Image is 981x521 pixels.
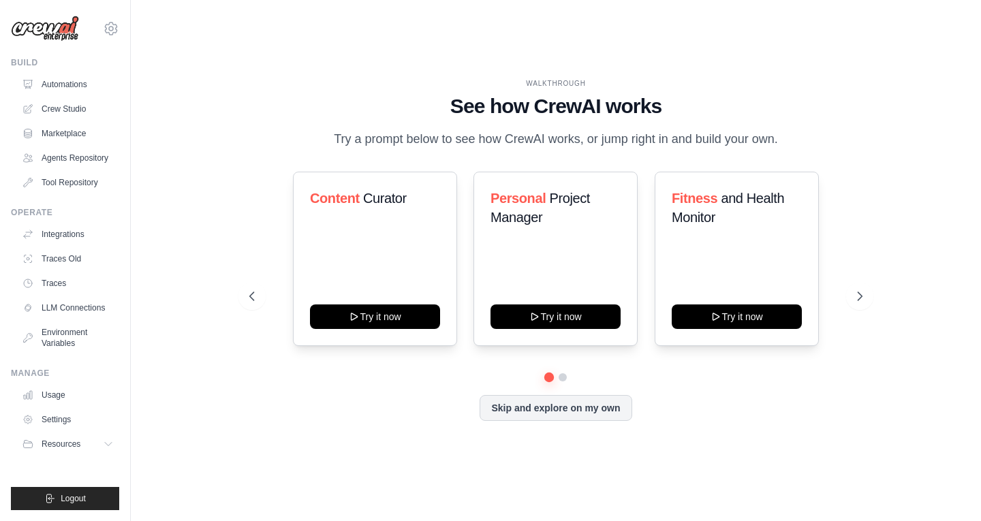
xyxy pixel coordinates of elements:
span: Project Manager [490,191,590,225]
span: Fitness [672,191,717,206]
span: Curator [363,191,407,206]
button: Try it now [672,304,802,329]
div: Build [11,57,119,68]
a: Crew Studio [16,98,119,120]
button: Logout [11,487,119,510]
div: Operate [11,207,119,218]
button: Skip and explore on my own [480,395,632,421]
p: Try a prompt below to see how CrewAI works, or jump right in and build your own. [327,129,785,149]
span: Content [310,191,360,206]
h1: See how CrewAI works [249,94,862,119]
a: Integrations [16,223,119,245]
span: Personal [490,191,546,206]
a: Traces [16,272,119,294]
a: Environment Variables [16,321,119,354]
a: Agents Repository [16,147,119,169]
span: and Health Monitor [672,191,784,225]
div: Manage [11,368,119,379]
button: Resources [16,433,119,455]
img: Logo [11,16,79,42]
a: LLM Connections [16,297,119,319]
a: Tool Repository [16,172,119,193]
a: Usage [16,384,119,406]
div: WALKTHROUGH [249,78,862,89]
span: Resources [42,439,80,449]
a: Traces Old [16,248,119,270]
span: Logout [61,493,86,504]
a: Marketplace [16,123,119,144]
a: Automations [16,74,119,95]
button: Try it now [310,304,440,329]
button: Try it now [490,304,621,329]
a: Settings [16,409,119,430]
